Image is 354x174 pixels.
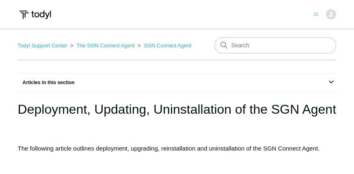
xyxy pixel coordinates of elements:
[18,100,337,119] h1: Deployment, Updating, Uninstallation of the SGN Agent
[18,7,52,22] img: Todyl Support Center Help Center home page
[18,42,69,49] li: Todyl Support Center
[69,42,136,49] li: The SGN Connect Agent
[18,42,67,49] a: Todyl Support Center
[144,42,191,49] a: SGN Connect Agent
[136,42,191,49] li: SGN Connect Agent
[76,42,134,49] a: The SGN Connect Agent
[18,145,320,152] span: The following article outlines deployment, upgrading, reinstallation and uninstallation of the SG...
[18,80,75,85] span: Articles in this section
[313,10,319,17] button: Toggle navigation menu
[214,37,336,53] input: Search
